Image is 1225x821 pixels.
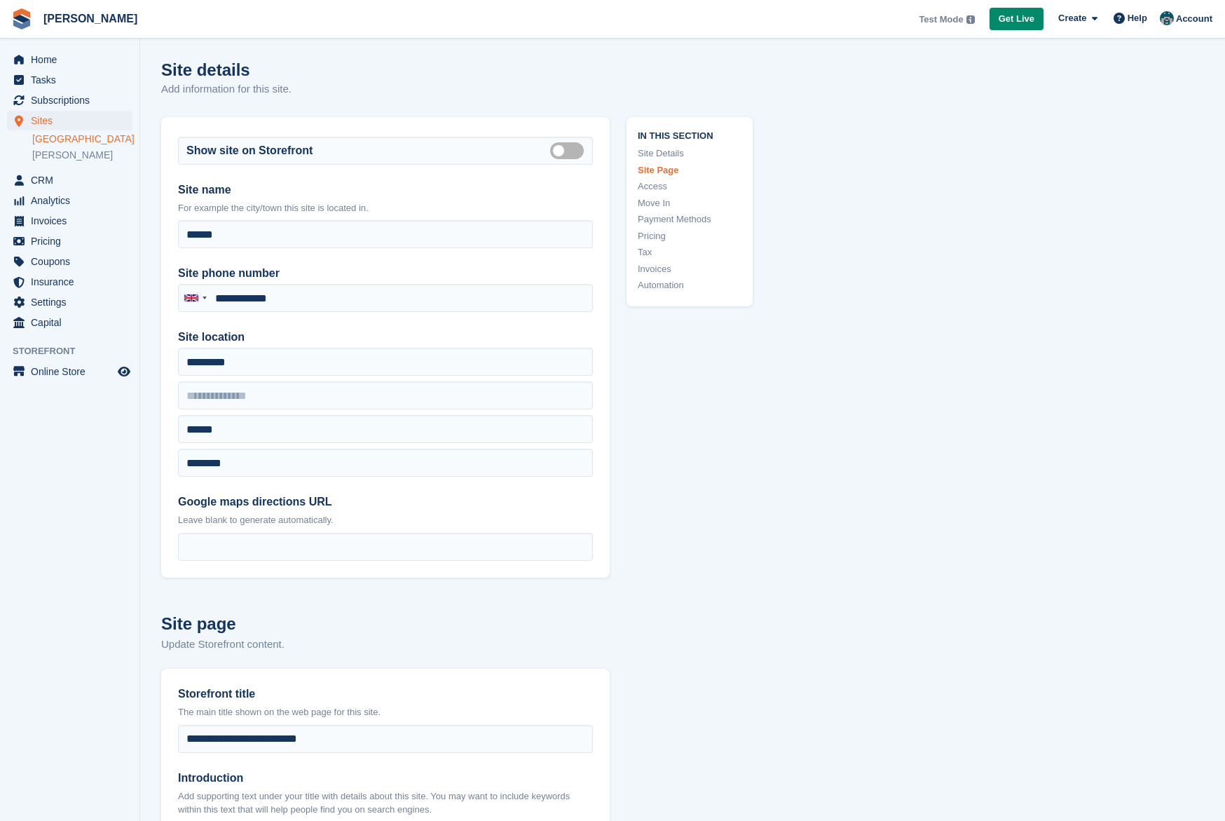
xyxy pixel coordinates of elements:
p: The main title shown on the web page for this site. [178,705,593,719]
img: stora-icon-8386f47178a22dfd0bd8f6a31ec36ba5ce8667c1dd55bd0f319d3a0aa187defe.svg [11,8,32,29]
a: menu [7,211,132,231]
label: Introduction [178,770,593,787]
a: Get Live [990,8,1043,31]
a: menu [7,170,132,190]
a: [PERSON_NAME] [38,7,143,30]
span: Pricing [31,231,115,251]
span: Get Live [999,12,1034,26]
a: [PERSON_NAME] [32,149,132,162]
a: menu [7,50,132,69]
span: Online Store [31,362,115,381]
a: [GEOGRAPHIC_DATA] [32,133,132,146]
a: Preview store [116,363,132,380]
a: Tax [638,245,741,259]
h2: Site page [161,611,610,637]
p: Add supporting text under your title with details about this site. You may want to include keywor... [178,789,593,817]
p: For example the city/town this site is located in. [178,201,593,215]
span: Account [1176,12,1212,26]
a: Payment Methods [638,212,741,226]
p: Add information for this site. [161,81,292,97]
img: icon-info-grey-7440780725fd019a000dd9b08b2336e03edf1995a4989e88bcd33f0948082b44.svg [966,15,975,24]
span: Create [1058,11,1086,25]
a: Move In [638,196,741,210]
label: Site location [178,329,593,346]
span: CRM [31,170,115,190]
span: Invoices [31,211,115,231]
p: Leave blank to generate automatically. [178,513,593,527]
span: Analytics [31,191,115,210]
label: Show site on Storefront [186,142,313,159]
label: Site phone number [178,265,593,282]
span: Coupons [31,252,115,271]
span: Settings [31,292,115,312]
a: Pricing [638,229,741,243]
a: menu [7,252,132,271]
a: menu [7,70,132,90]
span: Tasks [31,70,115,90]
a: Automation [638,278,741,292]
span: Subscriptions [31,90,115,110]
span: Home [31,50,115,69]
a: menu [7,313,132,332]
label: Storefront title [178,686,593,703]
a: Access [638,179,741,194]
a: menu [7,231,132,251]
a: menu [7,111,132,130]
span: Test Mode [919,13,963,27]
a: menu [7,362,132,381]
a: menu [7,90,132,110]
a: menu [7,191,132,210]
p: Update Storefront content. [161,637,610,653]
label: Is public [550,149,589,151]
span: Insurance [31,272,115,292]
span: Storefront [13,344,139,358]
label: Site name [178,182,593,198]
a: Invoices [638,262,741,276]
a: Site Page [638,163,741,177]
a: Site Details [638,147,741,161]
span: Capital [31,313,115,332]
label: Google maps directions URL [178,494,593,510]
img: David Hughes [1160,11,1174,25]
div: United Kingdom: +44 [179,285,211,311]
span: Sites [31,111,115,130]
a: menu [7,292,132,312]
span: In this section [638,128,741,142]
span: Help [1128,11,1147,25]
a: menu [7,272,132,292]
h1: Site details [161,60,292,79]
